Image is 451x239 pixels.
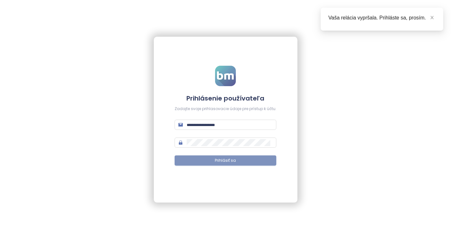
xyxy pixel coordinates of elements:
[215,66,236,86] img: logo
[175,155,276,166] button: Prihlásiť sa
[215,158,236,164] span: Prihlásiť sa
[328,14,436,22] div: Vaša relácia vypršala. Prihláste sa, prosím.
[430,15,434,20] span: close
[178,123,183,127] span: mail
[178,140,183,145] span: lock
[175,106,276,112] div: Zadajte svoje prihlasovacie údaje pre prístup k účtu.
[175,94,276,103] h4: Prihlásenie používateľa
